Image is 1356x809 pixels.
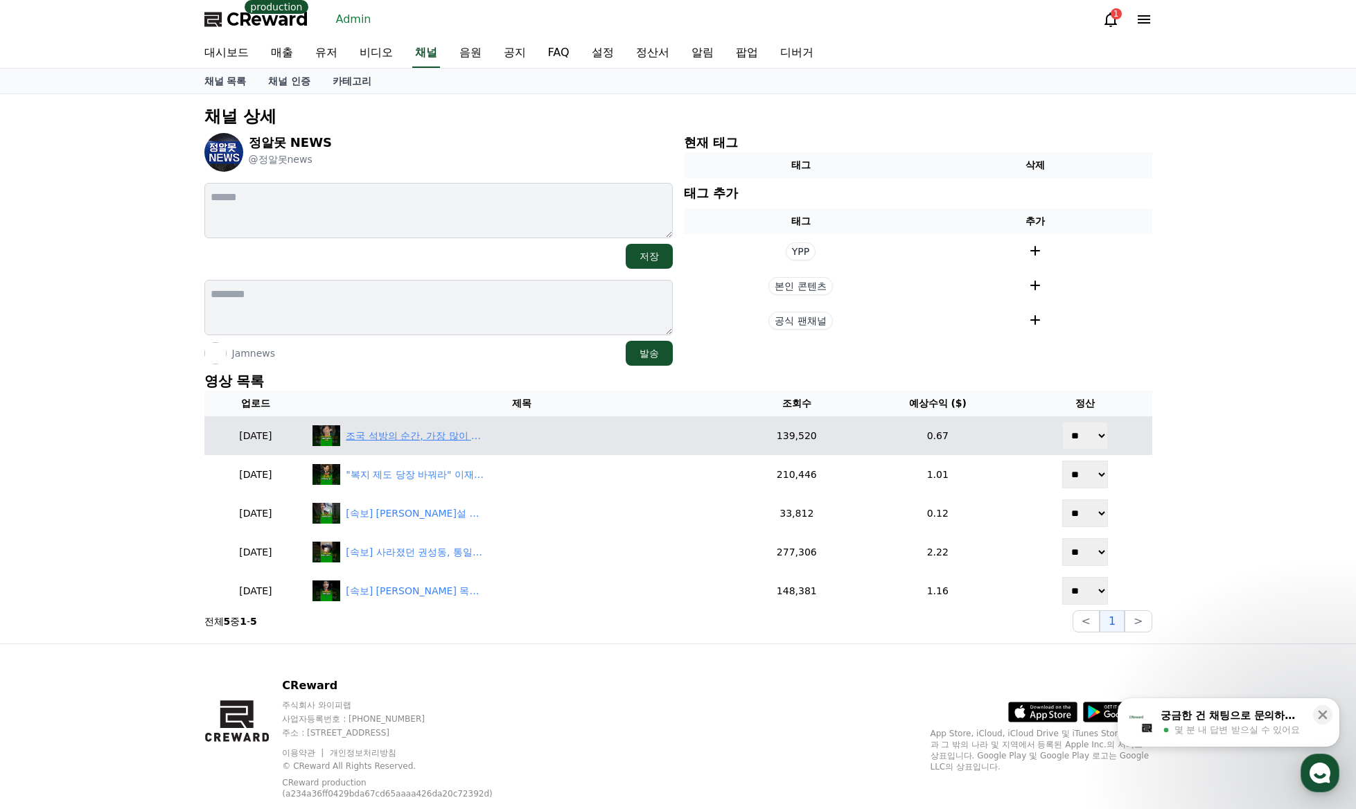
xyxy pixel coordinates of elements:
[312,503,340,524] img: [속보] 서희건설 결국 자수, "김건희에게 목걸이 준거 맞다"
[282,727,525,738] p: 주소 : [STREET_ADDRESS]
[769,39,825,68] a: 디버거
[204,8,308,30] a: CReward
[857,571,1019,610] td: 1.16
[312,580,340,601] img: [속보] 김건희 목걸이, 구매자 찾았다
[204,416,308,455] td: [DATE]
[240,616,247,627] strong: 1
[737,494,857,533] td: 33,812
[204,533,308,571] td: [DATE]
[330,748,396,758] a: 개인정보처리방침
[312,580,731,601] a: [속보] 김건희 목걸이, 구매자 찾았다 [속보] [PERSON_NAME] 목걸이, 구매자 찾았다
[127,461,143,472] span: 대화
[1125,610,1152,632] button: >
[257,69,322,94] a: 채널 인증
[232,346,276,360] p: Jamnews
[1111,8,1122,19] div: 1
[214,460,231,471] span: 설정
[1100,610,1125,632] button: 1
[282,713,525,724] p: 사업자등록번호 : [PHONE_NUMBER]
[193,69,258,94] a: 채널 목록
[312,542,731,562] a: [속보] 사라졌던 권성동, 통일교 시설에서.. [속보] 사라졌던 권성동, 통일교 시설에서..
[312,542,340,562] img: [속보] 사라졌던 권성동, 통일교 시설에서..
[581,39,625,68] a: 설정
[204,494,308,533] td: [DATE]
[346,545,484,560] div: [속보] 사라졌던 권성동, 통일교 시설에서..
[204,342,227,364] img: Jamnews
[684,184,738,203] p: 태그 추가
[204,133,243,172] img: 정알못 NEWS
[312,425,340,446] img: 조국 석방의 순간, 가장 많이 꺼낸 말
[307,391,737,416] th: 제목
[282,700,525,711] p: 주식회사 와이피랩
[227,8,308,30] span: CReward
[91,439,179,474] a: 대화
[331,8,377,30] a: Admin
[737,533,857,571] td: 277,306
[282,677,525,694] p: CReward
[1019,391,1152,416] th: 정산
[282,748,326,758] a: 이용약관
[224,616,231,627] strong: 5
[857,416,1019,455] td: 0.67
[260,39,304,68] a: 매출
[768,312,832,330] span: 공식 팬채널
[1102,11,1119,28] a: 1
[346,506,484,521] div: [속보] 서희건설 결국 자수, "김건희에게 목걸이 준거 맞다"
[346,468,484,482] div: "복지 제도 당장 바꿔라" 이재명의 결단.. 무슨일?
[857,533,1019,571] td: 2.22
[768,277,832,295] span: 본인 콘텐츠
[680,39,725,68] a: 알림
[249,133,332,152] p: 정알못 NEWS
[684,152,918,178] th: 태그
[346,584,484,598] div: [속보] 김건희 목걸이, 구매자 찾았다
[250,616,257,627] strong: 5
[857,455,1019,494] td: 1.01
[625,39,680,68] a: 정산서
[4,439,91,474] a: 홈
[204,571,308,610] td: [DATE]
[737,455,857,494] td: 210,446
[44,460,52,471] span: 홈
[448,39,493,68] a: 음원
[312,464,340,485] img: "복지 제도 당장 바꿔라" 이재명의 결단.. 무슨일?
[204,614,257,628] p: 전체 중 -
[204,371,1152,391] p: 영상 목록
[493,39,537,68] a: 공지
[304,39,349,68] a: 유저
[193,39,260,68] a: 대시보드
[737,416,857,455] td: 139,520
[312,464,731,485] a: "복지 제도 당장 바꿔라" 이재명의 결단.. 무슨일? "복지 제도 당장 바꿔라" 이재명의 결단.. 무슨일?
[918,152,1152,178] th: 삭제
[204,391,308,416] th: 업로드
[282,761,525,772] p: © CReward All Rights Reserved.
[857,391,1019,416] th: 예상수익 ($)
[626,244,673,269] button: 저장
[349,39,404,68] a: 비디오
[537,39,581,68] a: FAQ
[312,503,731,524] a: [속보] 서희건설 결국 자수, "김건희에게 목걸이 준거 맞다" [속보] [PERSON_NAME]설 결국 자수, "[PERSON_NAME]에게 목걸이 준거 맞다"
[786,242,816,260] span: YPP
[179,439,266,474] a: 설정
[312,425,731,446] a: 조국 석방의 순간, 가장 많이 꺼낸 말 조국 석방의 순간, 가장 많이 꺼낸 말
[626,341,673,366] button: 발송
[412,39,440,68] a: 채널
[204,455,308,494] td: [DATE]
[322,69,382,94] a: 카테고리
[918,208,1152,234] th: 추가
[204,105,1152,127] p: 채널 상세
[931,728,1152,772] p: App Store, iCloud, iCloud Drive 및 iTunes Store는 미국과 그 밖의 나라 및 지역에서 등록된 Apple Inc.의 서비스 상표입니다. Goo...
[857,494,1019,533] td: 0.12
[684,133,1152,152] p: 현재 태그
[737,571,857,610] td: 148,381
[282,777,504,799] p: CReward production (a234a36ff0429bda67cd65aaaa426da20c72392d)
[737,391,857,416] th: 조회수
[249,152,332,166] p: @정알못news
[684,208,918,234] th: 태그
[346,429,484,443] div: 조국 석방의 순간, 가장 많이 꺼낸 말
[725,39,769,68] a: 팝업
[1073,610,1100,632] button: <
